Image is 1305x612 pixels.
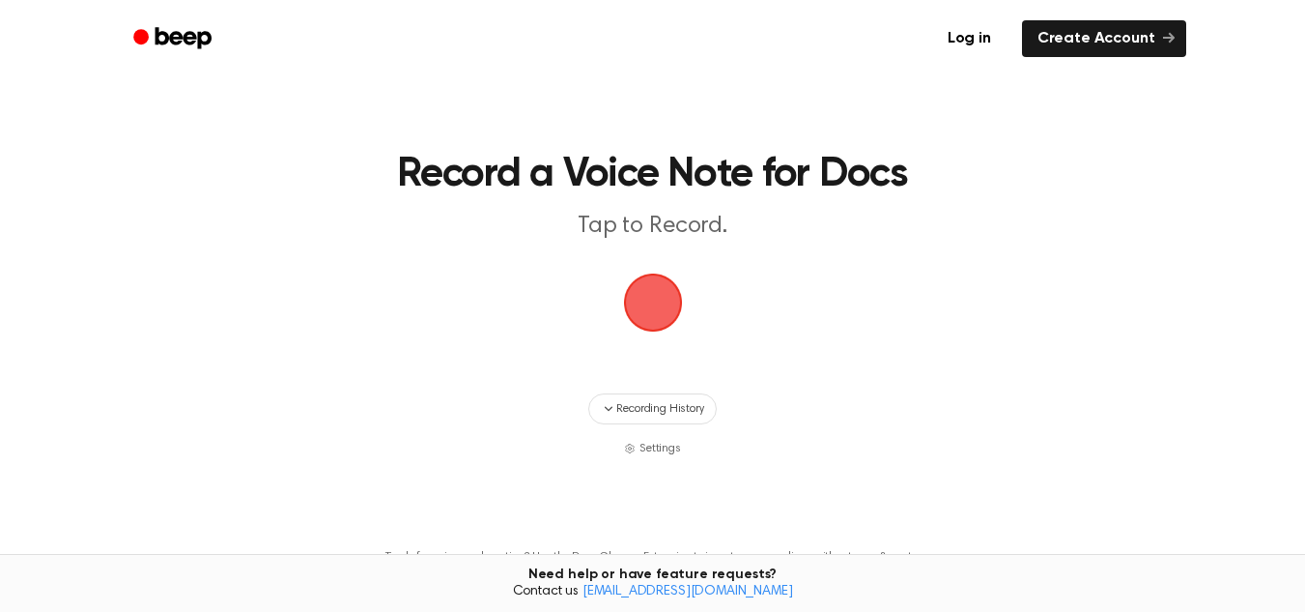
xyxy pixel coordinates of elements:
a: [EMAIL_ADDRESS][DOMAIN_NAME] [582,585,793,598]
a: Log in [928,16,1010,61]
span: Recording History [616,400,703,418]
span: Contact us [12,584,1293,601]
p: Tap to Record. [282,211,1024,243]
button: Settings [624,440,681,457]
p: Tired of copying and pasting? Use the Docs Chrome Extension to insert your recordings without cop... [385,550,921,565]
a: Beep [120,20,229,58]
a: Create Account [1022,20,1186,57]
img: Beep Logo [624,274,682,332]
span: Settings [639,440,681,457]
h1: Record a Voice Note for Docs [209,155,1096,195]
button: Recording History [588,393,716,424]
